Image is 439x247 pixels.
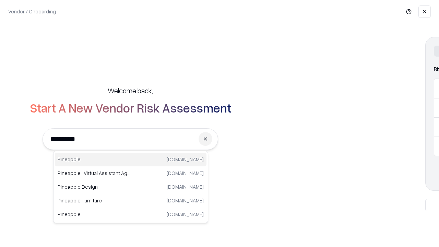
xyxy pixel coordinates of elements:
p: Pineapple [58,211,131,218]
p: Pineapple | Virtual Assistant Agency [58,169,131,177]
h5: Welcome back, [108,86,153,95]
p: Vendor / Onboarding [8,8,56,15]
h2: Start A New Vendor Risk Assessment [30,101,231,115]
p: [DOMAIN_NAME] [167,156,204,163]
div: Suggestions [53,151,208,223]
p: Pineapple Furniture [58,197,131,204]
p: Pineapple Design [58,183,131,190]
p: [DOMAIN_NAME] [167,183,204,190]
p: Pineapple [58,156,131,163]
p: [DOMAIN_NAME] [167,197,204,204]
p: [DOMAIN_NAME] [167,169,204,177]
p: [DOMAIN_NAME] [167,211,204,218]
